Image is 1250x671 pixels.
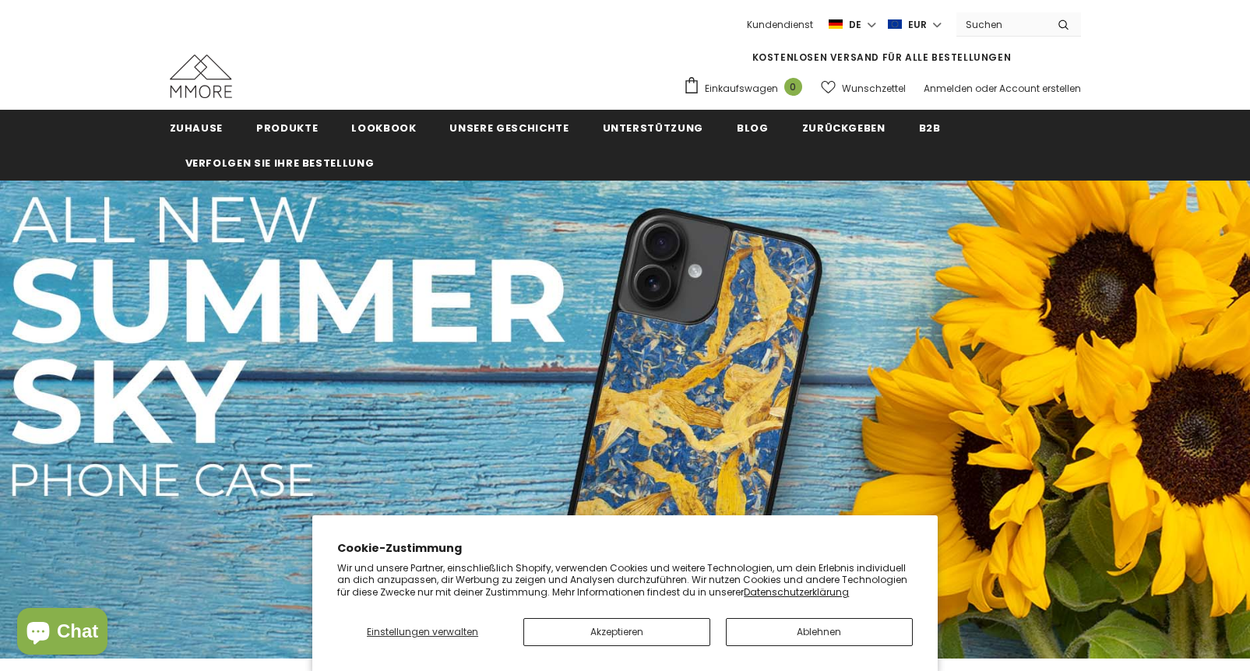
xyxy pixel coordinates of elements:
[744,585,849,599] a: Datenschutzerklärung
[919,110,941,145] a: B2B
[908,17,927,33] span: EUR
[683,76,810,100] a: Einkaufswagen 0
[747,18,813,31] span: Kundendienst
[449,110,569,145] a: Unsere Geschichte
[802,110,886,145] a: Zurückgeben
[737,121,769,135] span: Blog
[185,145,375,180] a: Verfolgen Sie Ihre Bestellung
[449,121,569,135] span: Unsere Geschichte
[956,13,1046,36] input: Search Site
[337,618,508,646] button: Einstellungen verwalten
[351,110,416,145] a: Lookbook
[842,81,906,97] span: Wunschzettel
[170,110,224,145] a: Zuhause
[337,562,913,599] p: Wir und unsere Partner, einschließlich Shopify, verwenden Cookies und weitere Technologien, um de...
[726,618,913,646] button: Ablehnen
[752,51,1012,64] span: KOSTENLOSEN VERSAND FÜR ALLE BESTELLUNGEN
[829,18,843,31] img: i-lang-2.png
[705,81,778,97] span: Einkaufswagen
[337,540,913,557] h2: Cookie-Zustimmung
[256,110,318,145] a: Produkte
[802,121,886,135] span: Zurückgeben
[170,54,232,98] img: MMORE Cases
[170,121,224,135] span: Zuhause
[849,17,861,33] span: de
[975,82,997,95] span: oder
[603,110,703,145] a: Unterstützung
[351,121,416,135] span: Lookbook
[919,121,941,135] span: B2B
[924,82,973,95] a: Anmelden
[185,156,375,170] span: Verfolgen Sie Ihre Bestellung
[784,78,802,96] span: 0
[999,82,1081,95] a: Account erstellen
[603,121,703,135] span: Unterstützung
[821,75,906,102] a: Wunschzettel
[737,110,769,145] a: Blog
[367,625,478,638] span: Einstellungen verwalten
[523,618,710,646] button: Akzeptieren
[256,121,318,135] span: Produkte
[12,608,112,659] inbox-online-store-chat: Onlineshop-Chat von Shopify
